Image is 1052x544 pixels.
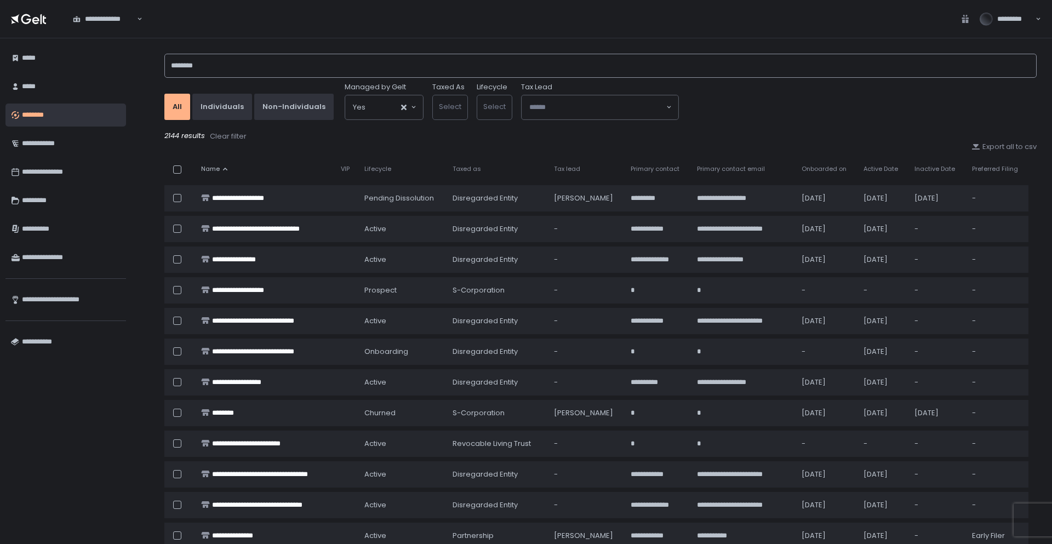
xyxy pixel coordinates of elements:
div: [DATE] [864,377,901,387]
input: Search for option [135,14,136,25]
div: - [554,500,618,510]
div: [DATE] [914,193,959,203]
div: - [802,439,850,449]
div: S-Corporation [453,285,541,295]
span: active [364,469,386,479]
div: [DATE] [864,193,901,203]
div: [DATE] [864,316,901,326]
button: Clear filter [209,131,247,142]
span: Inactive Date [914,165,955,173]
div: Disregarded Entity [453,347,541,357]
div: - [972,193,1022,203]
div: [DATE] [864,469,901,479]
div: Disregarded Entity [453,469,541,479]
div: - [554,439,618,449]
div: Disregarded Entity [453,224,541,234]
div: [DATE] [802,500,850,510]
div: [DATE] [802,408,850,418]
label: Lifecycle [477,82,507,92]
button: Individuals [192,94,252,120]
span: Primary contact [631,165,679,173]
div: Partnership [453,531,541,541]
div: [PERSON_NAME] [554,531,618,541]
div: [DATE] [914,408,959,418]
div: - [914,500,959,510]
div: - [864,439,901,449]
div: [PERSON_NAME] [554,408,618,418]
div: Non-Individuals [262,102,325,112]
div: [DATE] [802,377,850,387]
div: [DATE] [802,469,850,479]
input: Search for option [529,102,665,113]
div: - [914,316,959,326]
span: active [364,439,386,449]
button: All [164,94,190,120]
div: - [554,469,618,479]
span: Select [483,101,506,112]
div: Search for option [66,8,142,31]
span: Tax Lead [521,82,552,92]
div: Disregarded Entity [453,500,541,510]
span: Onboarded on [802,165,847,173]
div: - [914,439,959,449]
div: [DATE] [864,500,901,510]
span: active [364,531,386,541]
span: Yes [353,102,365,113]
div: [DATE] [864,224,901,234]
div: Disregarded Entity [453,316,541,326]
label: Taxed As [432,82,465,92]
button: Export all to csv [971,142,1037,152]
div: Disregarded Entity [453,193,541,203]
div: - [972,316,1022,326]
div: - [914,255,959,265]
div: - [972,285,1022,295]
div: S-Corporation [453,408,541,418]
span: Select [439,101,461,112]
span: pending Dissolution [364,193,434,203]
span: churned [364,408,396,418]
div: - [972,469,1022,479]
div: - [554,224,618,234]
span: Name [201,165,220,173]
span: active [364,316,386,326]
button: Non-Individuals [254,94,334,120]
div: - [554,377,618,387]
div: 2144 results [164,131,1037,142]
div: [DATE] [864,408,901,418]
input: Search for option [365,102,400,113]
span: active [364,255,386,265]
span: Tax lead [554,165,580,173]
span: Managed by Gelt [345,82,406,92]
div: - [554,347,618,357]
div: - [914,531,959,541]
div: - [914,224,959,234]
div: Individuals [201,102,244,112]
div: Search for option [345,95,423,119]
div: Clear filter [210,131,247,141]
div: [DATE] [864,347,901,357]
span: Active Date [864,165,898,173]
div: [DATE] [864,531,901,541]
div: - [972,255,1022,265]
div: Disregarded Entity [453,255,541,265]
span: active [364,377,386,387]
div: Disregarded Entity [453,377,541,387]
span: Preferred Filing [972,165,1018,173]
div: - [972,347,1022,357]
div: - [914,285,959,295]
div: [DATE] [802,255,850,265]
span: VIP [341,165,350,173]
div: - [554,316,618,326]
div: [DATE] [802,531,850,541]
span: Taxed as [453,165,481,173]
div: Revocable Living Trust [453,439,541,449]
div: - [914,469,959,479]
span: prospect [364,285,397,295]
div: [PERSON_NAME] [554,193,618,203]
span: Primary contact email [697,165,765,173]
span: Lifecycle [364,165,391,173]
div: - [972,224,1022,234]
span: active [364,224,386,234]
div: - [914,377,959,387]
div: - [972,408,1022,418]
